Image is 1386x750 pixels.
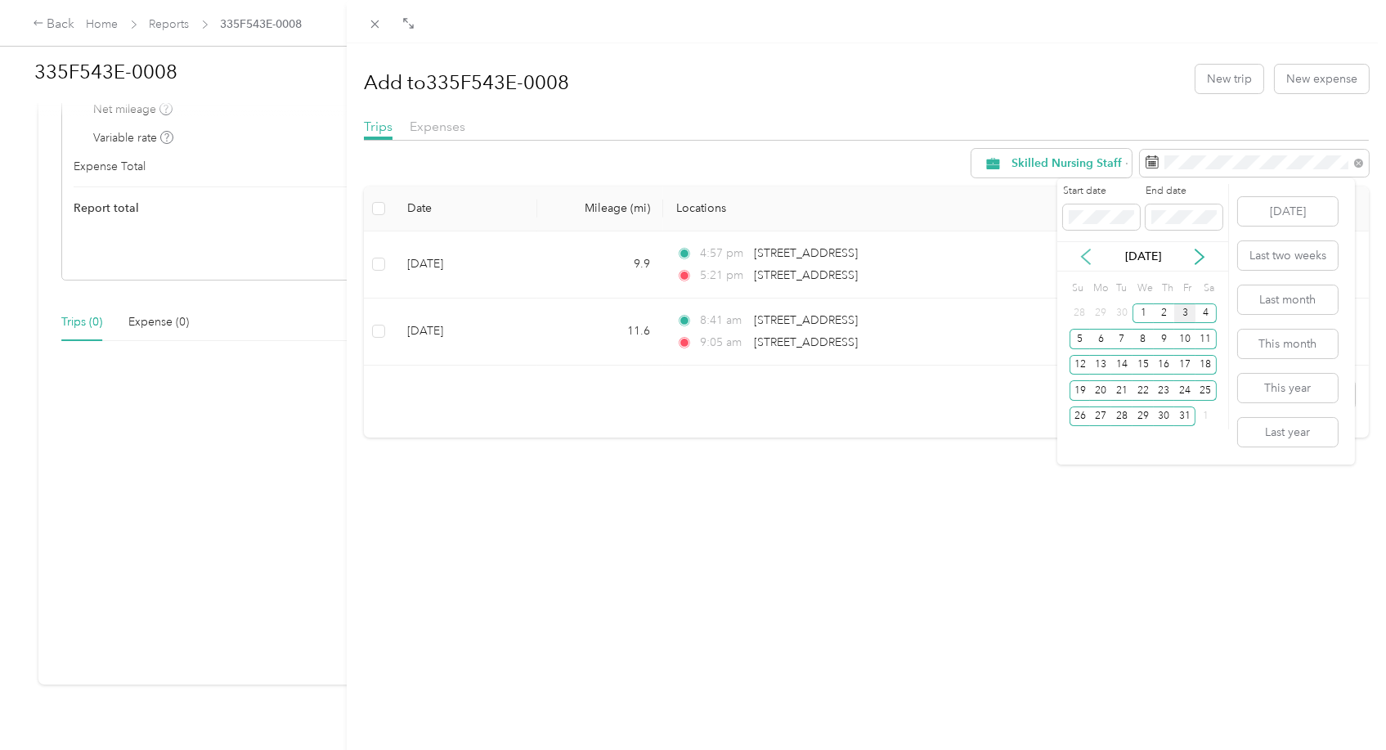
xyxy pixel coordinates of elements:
[364,119,392,134] span: Trips
[1070,329,1091,349] div: 5
[1090,406,1111,427] div: 27
[1111,303,1133,324] div: 30
[663,186,1101,231] th: Locations
[1180,277,1195,300] div: Fr
[537,231,663,299] td: 9.9
[1154,329,1175,349] div: 9
[1070,406,1091,427] div: 26
[1111,406,1133,427] div: 28
[1174,406,1195,427] div: 31
[1090,329,1111,349] div: 6
[1109,248,1177,265] p: [DATE]
[1133,406,1154,427] div: 29
[1114,277,1129,300] div: Tu
[1090,303,1111,324] div: 29
[1275,65,1369,93] button: New expense
[1195,303,1217,324] div: 4
[1159,277,1174,300] div: Th
[1091,277,1109,300] div: Mo
[1090,380,1111,401] div: 20
[394,299,537,366] td: [DATE]
[754,246,858,260] span: [STREET_ADDRESS]
[1238,285,1338,314] button: Last month
[1070,380,1091,401] div: 19
[1070,303,1091,324] div: 28
[1154,303,1175,324] div: 2
[410,119,465,134] span: Expenses
[700,334,747,352] span: 9:05 am
[1174,355,1195,375] div: 17
[1070,277,1085,300] div: Su
[1195,355,1217,375] div: 18
[1133,355,1154,375] div: 15
[1238,197,1338,226] button: [DATE]
[1195,329,1217,349] div: 11
[1238,241,1338,270] button: Last two weeks
[754,268,858,282] span: [STREET_ADDRESS]
[1133,303,1154,324] div: 1
[364,63,569,102] h1: Add to 335F543E-0008
[700,267,747,285] span: 5:21 pm
[1090,355,1111,375] div: 13
[754,335,858,349] span: [STREET_ADDRESS]
[1063,184,1140,199] label: Start date
[700,245,747,263] span: 4:57 pm
[537,186,663,231] th: Mileage (mi)
[1174,380,1195,401] div: 24
[1238,418,1338,447] button: Last year
[1238,330,1338,358] button: This month
[1201,277,1217,300] div: Sa
[1154,355,1175,375] div: 16
[1070,355,1091,375] div: 12
[1195,406,1217,427] div: 1
[1135,277,1154,300] div: We
[1146,184,1222,199] label: End date
[1174,303,1195,324] div: 3
[1238,374,1338,402] button: This year
[700,312,747,330] span: 8:41 am
[1011,158,1122,169] span: Skilled Nursing Staff
[394,186,537,231] th: Date
[1133,329,1154,349] div: 8
[754,313,858,327] span: [STREET_ADDRESS]
[1154,380,1175,401] div: 23
[1111,329,1133,349] div: 7
[537,299,663,366] td: 11.6
[1133,380,1154,401] div: 22
[1174,329,1195,349] div: 10
[1111,355,1133,375] div: 14
[1195,380,1217,401] div: 25
[394,231,537,299] td: [DATE]
[1294,658,1386,750] iframe: Everlance-gr Chat Button Frame
[1111,380,1133,401] div: 21
[1154,406,1175,427] div: 30
[1195,65,1263,93] button: New trip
